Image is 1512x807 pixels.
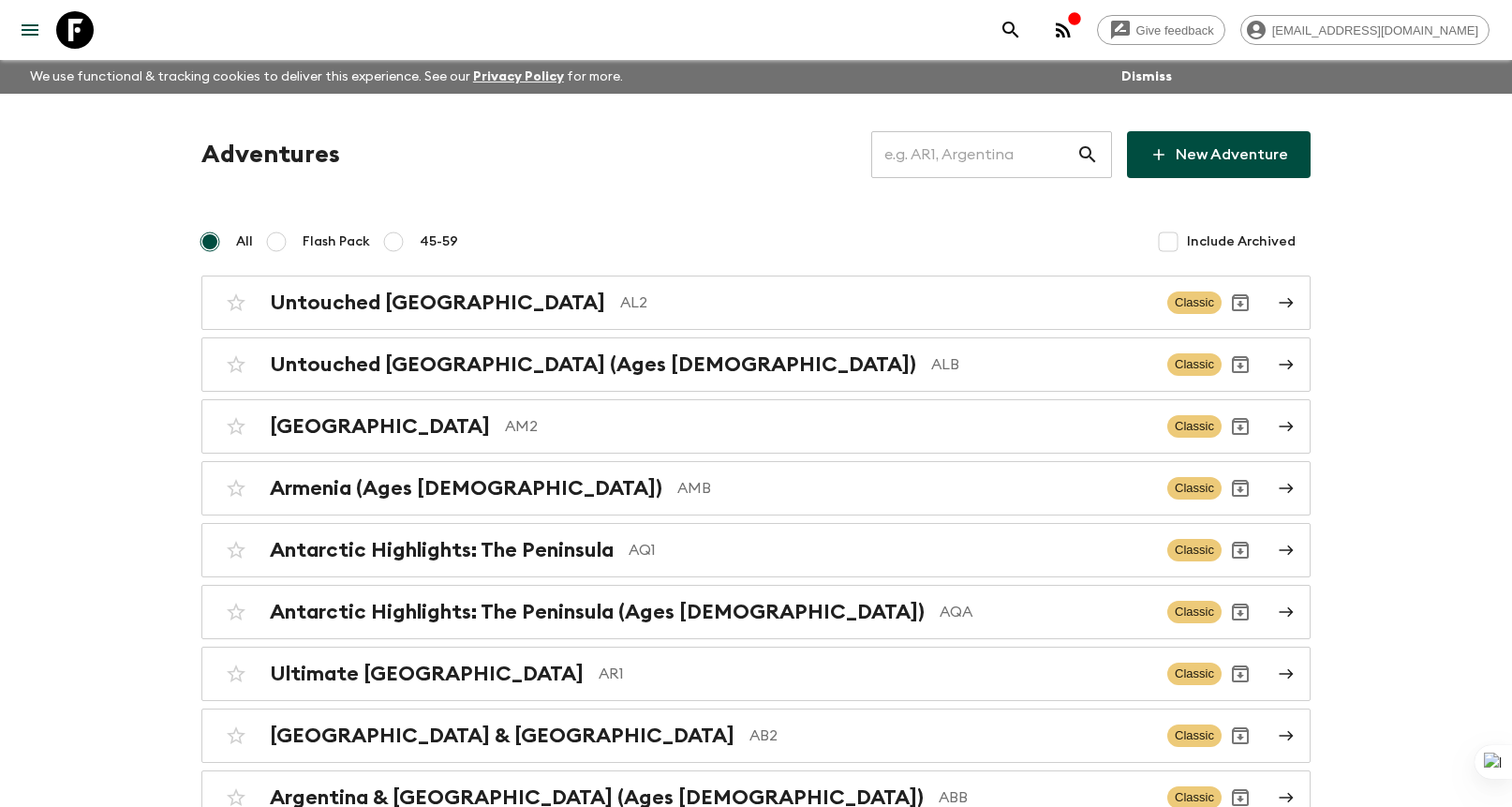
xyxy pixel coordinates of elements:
[270,538,614,562] h2: Antarctic Highlights: The Peninsula
[201,276,1311,330] a: Untouched [GEOGRAPHIC_DATA]AL2ClassicArchive
[1167,291,1222,314] span: Classic
[1167,601,1222,623] span: Classic
[940,601,1152,623] p: AQA
[1222,284,1259,321] button: Archive
[931,353,1152,376] p: ALB
[1222,593,1259,631] button: Archive
[599,663,1152,685] p: AR1
[201,337,1311,392] a: Untouched [GEOGRAPHIC_DATA] (Ages [DEMOGRAPHIC_DATA])ALBClassicArchive
[201,523,1311,577] a: Antarctic Highlights: The PeninsulaAQ1ClassicArchive
[270,352,916,377] h2: Untouched [GEOGRAPHIC_DATA] (Ages [DEMOGRAPHIC_DATA])
[1167,663,1222,685] span: Classic
[201,461,1311,516] a: Armenia (Ages [DEMOGRAPHIC_DATA])AMBClassicArchive
[270,600,925,624] h2: Antarctic Highlights: The Peninsula (Ages [DEMOGRAPHIC_DATA])
[1117,64,1177,90] button: Dismiss
[1262,23,1489,37] span: [EMAIL_ADDRESS][DOMAIN_NAME]
[620,291,1152,314] p: AL2
[749,725,1152,747] p: AB2
[236,232,253,251] span: All
[1126,23,1224,37] span: Give feedback
[505,415,1152,438] p: AM2
[1167,539,1222,561] span: Classic
[201,585,1311,639] a: Antarctic Highlights: The Peninsula (Ages [DEMOGRAPHIC_DATA])AQAClassicArchive
[1167,725,1222,747] span: Classic
[1187,232,1296,251] span: Include Archived
[1222,531,1259,569] button: Archive
[677,477,1152,500] p: AMB
[270,662,584,686] h2: Ultimate [GEOGRAPHIC_DATA]
[473,70,564,83] a: Privacy Policy
[270,476,662,501] h2: Armenia (Ages [DEMOGRAPHIC_DATA])
[201,709,1311,763] a: [GEOGRAPHIC_DATA] & [GEOGRAPHIC_DATA]AB2ClassicArchive
[629,539,1152,561] p: AQ1
[1222,408,1259,445] button: Archive
[1127,131,1311,178] a: New Adventure
[1222,346,1259,383] button: Archive
[11,11,49,49] button: menu
[1167,477,1222,500] span: Classic
[992,11,1030,49] button: search adventures
[1222,655,1259,693] button: Archive
[201,399,1311,454] a: [GEOGRAPHIC_DATA]AM2ClassicArchive
[303,232,370,251] span: Flash Pack
[201,647,1311,701] a: Ultimate [GEOGRAPHIC_DATA]AR1ClassicArchive
[270,291,605,315] h2: Untouched [GEOGRAPHIC_DATA]
[1222,717,1259,755] button: Archive
[22,60,630,94] p: We use functional & tracking cookies to deliver this experience. See our for more.
[1167,353,1222,376] span: Classic
[270,414,490,439] h2: [GEOGRAPHIC_DATA]
[1097,15,1225,45] a: Give feedback
[1167,415,1222,438] span: Classic
[1222,470,1259,507] button: Archive
[270,724,734,748] h2: [GEOGRAPHIC_DATA] & [GEOGRAPHIC_DATA]
[1240,15,1490,45] div: [EMAIL_ADDRESS][DOMAIN_NAME]
[420,232,458,251] span: 45-59
[871,128,1076,181] input: e.g. AR1, Argentina
[201,136,340,173] h1: Adventures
